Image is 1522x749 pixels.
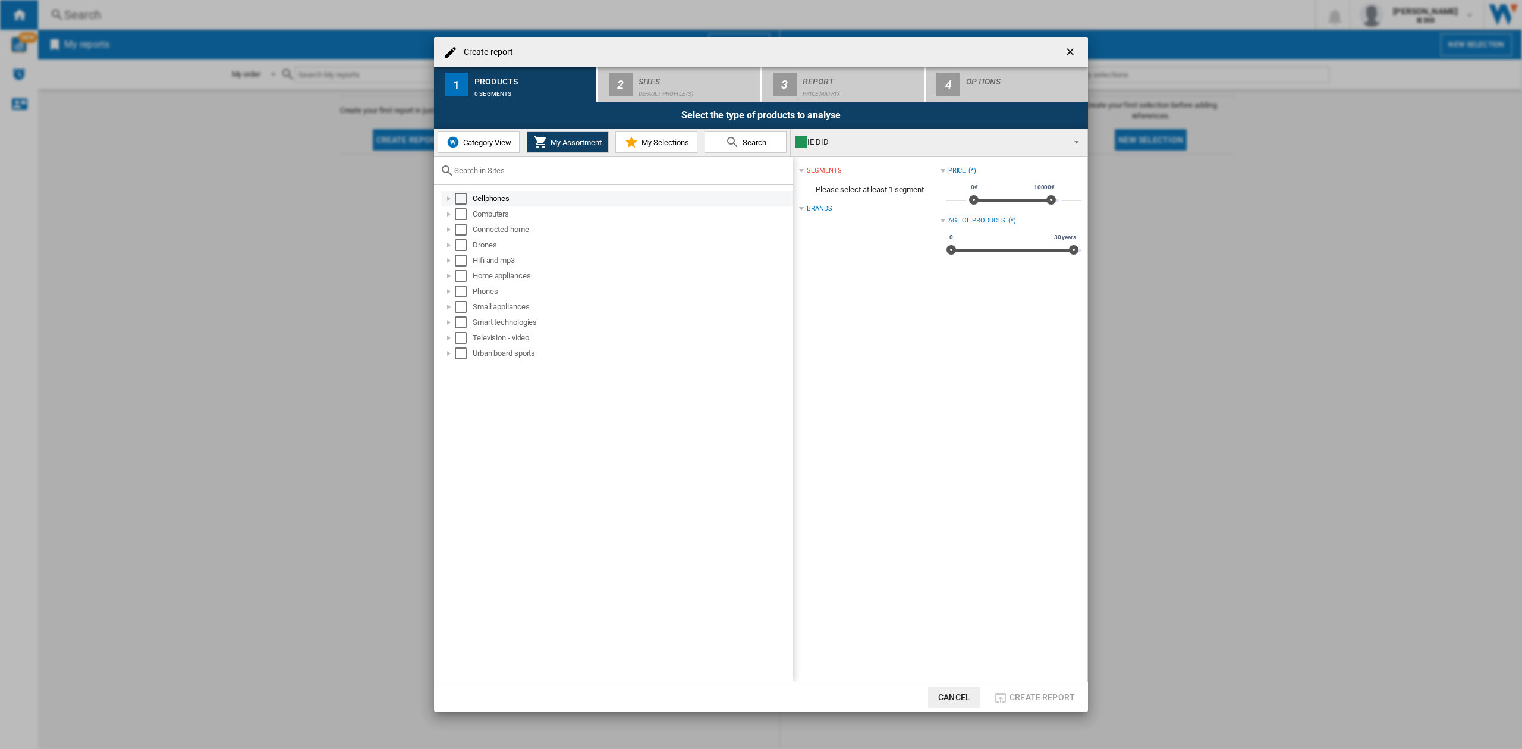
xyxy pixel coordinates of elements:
[609,73,633,96] div: 2
[948,216,1006,225] div: Age of products
[926,67,1088,102] button: 4 Options
[639,72,756,84] div: Sites
[454,166,787,175] input: Search in Sites
[455,255,473,267] md-checkbox: Select
[762,67,926,102] button: 3 Report Price Matrix
[434,102,1088,129] div: Select the type of products to analyse
[474,72,592,84] div: Products
[455,286,473,297] md-checkbox: Select
[598,67,762,102] button: 2 Sites Default profile (3)
[446,135,460,149] img: wiser-icon-blue.png
[807,166,841,176] div: segments
[948,233,955,242] span: 0
[928,687,980,708] button: Cancel
[773,73,797,96] div: 3
[473,239,791,251] div: Drones
[473,286,791,297] div: Phones
[455,224,473,236] md-checkbox: Select
[990,687,1078,708] button: Create report
[473,224,791,236] div: Connected home
[445,73,468,96] div: 1
[966,72,1083,84] div: Options
[803,72,920,84] div: Report
[936,73,960,96] div: 4
[803,84,920,97] div: Price Matrix
[455,316,473,328] md-checkbox: Select
[795,134,1064,151] div: IE DID
[455,208,473,220] md-checkbox: Select
[639,84,756,97] div: Default profile (3)
[527,131,609,153] button: My Assortment
[473,316,791,328] div: Smart technologies
[740,138,766,147] span: Search
[473,301,791,313] div: Small appliances
[455,270,473,282] md-checkbox: Select
[1059,40,1083,64] button: getI18NText('BUTTONS.CLOSE_DIALOG')
[455,301,473,313] md-checkbox: Select
[1052,233,1078,242] span: 30 years
[1032,183,1056,192] span: 10000€
[473,347,791,359] div: Urban board sports
[473,208,791,220] div: Computers
[473,193,791,205] div: Cellphones
[473,332,791,344] div: Television - video
[438,131,520,153] button: Category View
[799,178,940,201] span: Please select at least 1 segment
[458,46,513,58] h4: Create report
[455,347,473,359] md-checkbox: Select
[948,166,966,176] div: Price
[639,138,689,147] span: My Selections
[455,332,473,344] md-checkbox: Select
[615,131,697,153] button: My Selections
[473,255,791,267] div: Hifi and mp3
[1064,46,1078,60] ng-md-icon: getI18NText('BUTTONS.CLOSE_DIALOG')
[455,239,473,251] md-checkbox: Select
[434,67,598,102] button: 1 Products 0 segments
[455,193,473,205] md-checkbox: Select
[705,131,787,153] button: Search
[548,138,602,147] span: My Assortment
[473,270,791,282] div: Home appliances
[807,204,832,214] div: Brands
[460,138,511,147] span: Category View
[1010,692,1075,702] span: Create report
[969,183,980,192] span: 0€
[474,84,592,97] div: 0 segments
